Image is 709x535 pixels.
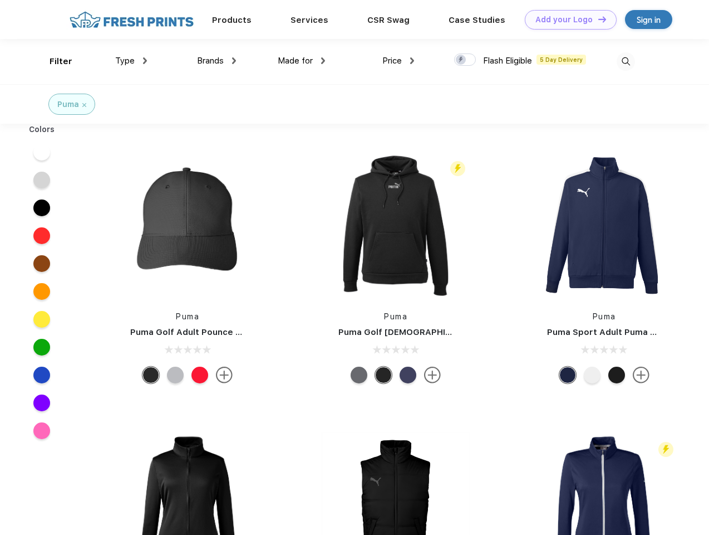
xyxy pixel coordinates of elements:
[197,56,224,66] span: Brands
[142,367,159,383] div: Puma Black
[338,327,545,337] a: Puma Golf [DEMOGRAPHIC_DATA]' Icon Golf Polo
[593,312,616,321] a: Puma
[483,56,532,66] span: Flash Eligible
[351,367,367,383] div: Quiet Shade
[375,367,392,383] div: Puma Black
[530,152,678,300] img: func=resize&h=266
[535,15,593,25] div: Add your Logo
[384,312,407,321] a: Puma
[598,16,606,22] img: DT
[176,312,199,321] a: Puma
[21,124,63,135] div: Colors
[114,152,262,300] img: func=resize&h=266
[617,52,635,71] img: desktop_search.svg
[66,10,197,30] img: fo%20logo%202.webp
[278,56,313,66] span: Made for
[637,13,661,26] div: Sign in
[382,56,402,66] span: Price
[400,367,416,383] div: Peacoat
[424,367,441,383] img: more.svg
[410,57,414,64] img: dropdown.png
[625,10,672,29] a: Sign in
[367,15,410,25] a: CSR Swag
[50,55,72,68] div: Filter
[608,367,625,383] div: Puma Black
[82,103,86,107] img: filter_cancel.svg
[212,15,252,25] a: Products
[130,327,301,337] a: Puma Golf Adult Pounce Adjustable Cap
[216,367,233,383] img: more.svg
[115,56,135,66] span: Type
[191,367,208,383] div: High Risk Red
[559,367,576,383] div: Peacoat
[450,161,465,176] img: flash_active_toggle.svg
[143,57,147,64] img: dropdown.png
[584,367,600,383] div: White and Quiet Shade
[633,367,649,383] img: more.svg
[291,15,328,25] a: Services
[322,152,470,300] img: func=resize&h=266
[232,57,236,64] img: dropdown.png
[167,367,184,383] div: Quarry
[57,99,79,110] div: Puma
[536,55,586,65] span: 5 Day Delivery
[321,57,325,64] img: dropdown.png
[658,442,673,457] img: flash_active_toggle.svg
